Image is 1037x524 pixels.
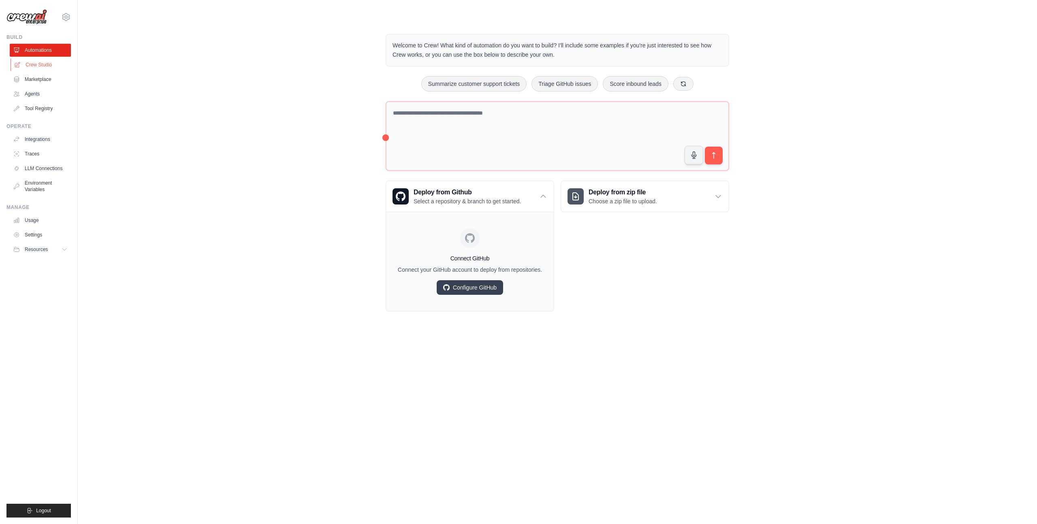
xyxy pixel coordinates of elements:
[10,243,71,256] button: Resources
[11,58,72,71] a: Crew Studio
[10,214,71,227] a: Usage
[10,177,71,196] a: Environment Variables
[888,452,905,458] span: Step 1
[10,228,71,241] a: Settings
[6,123,71,130] div: Operate
[6,204,71,211] div: Manage
[10,162,71,175] a: LLM Connections
[414,197,521,205] p: Select a repository & branch to get started.
[393,266,547,274] p: Connect your GitHub account to deploy from repositories.
[25,246,48,253] span: Resources
[589,197,657,205] p: Choose a zip file to upload.
[589,187,657,197] h3: Deploy from zip file
[882,460,1008,471] h3: Create an automation
[6,34,71,40] div: Build
[10,133,71,146] a: Integrations
[437,280,503,295] a: Configure GitHub
[10,44,71,57] a: Automations
[6,504,71,518] button: Logout
[603,76,668,92] button: Score inbound leads
[10,73,71,86] a: Marketplace
[393,254,547,262] h4: Connect GitHub
[421,76,527,92] button: Summarize customer support tickets
[10,147,71,160] a: Traces
[6,9,47,25] img: Logo
[882,475,1008,501] p: Describe the automation you want to build, select an example option, or use the microphone to spe...
[10,102,71,115] a: Tool Registry
[36,507,51,514] span: Logout
[10,87,71,100] a: Agents
[1012,450,1018,456] button: Close walkthrough
[393,41,722,60] p: Welcome to Crew! What kind of automation do you want to build? I'll include some examples if you'...
[531,76,598,92] button: Triage GitHub issues
[414,187,521,197] h3: Deploy from Github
